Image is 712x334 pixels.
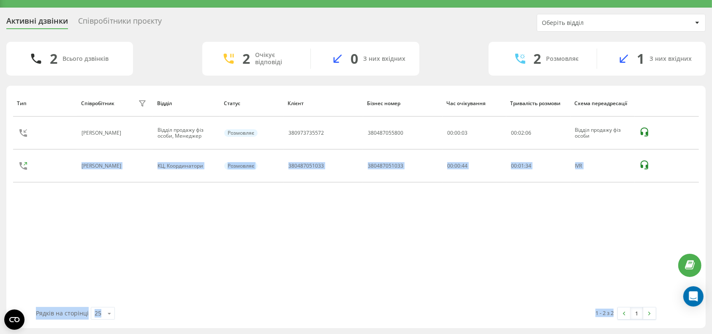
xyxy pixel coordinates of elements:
[649,55,692,62] div: З них вхідних
[288,163,324,169] div: 380487051033
[224,100,280,106] div: Статус
[158,127,215,139] div: Відділ продажу фіз особи, Менеджер
[446,100,503,106] div: Час очікування
[630,307,643,319] a: 1
[288,130,324,136] div: 380973735572
[255,52,298,66] div: Очікує відповіді
[511,130,531,136] div: : :
[95,309,101,318] div: 25
[363,55,405,62] div: З них вхідних
[525,129,531,136] span: 06
[82,163,123,169] div: [PERSON_NAME]
[511,100,567,106] div: Тривалість розмови
[158,163,215,169] div: КЦ, Координатори
[637,51,644,67] div: 1
[63,55,109,62] div: Всього дзвінків
[511,162,517,169] span: 00
[518,129,524,136] span: 02
[542,19,643,27] div: Оберіть відділ
[546,55,579,62] div: Розмовляє
[367,100,438,106] div: Бізнес номер
[575,127,630,139] div: Відділ продажу фіз особи
[368,163,403,169] div: 380487051033
[518,162,524,169] span: 01
[6,16,68,30] div: Активні дзвінки
[574,100,631,106] div: Схема переадресації
[511,163,531,169] div: : :
[17,100,73,106] div: Тип
[36,309,89,317] span: Рядків на сторінці
[224,162,258,170] div: Розмовляє
[525,162,531,169] span: 34
[242,51,250,67] div: 2
[534,51,541,67] div: 2
[78,16,162,30] div: Співробітники проєкту
[81,100,114,106] div: Співробітник
[82,130,123,136] div: [PERSON_NAME]
[447,130,502,136] div: 00:00:03
[351,51,358,67] div: 0
[224,129,258,137] div: Розмовляє
[511,129,517,136] span: 00
[50,51,57,67] div: 2
[288,100,359,106] div: Клієнт
[683,286,704,307] div: Open Intercom Messenger
[595,309,614,317] div: 1 - 2 з 2
[447,163,502,169] div: 00:00:44
[368,130,403,136] div: 380487055800
[4,310,24,330] button: Open CMP widget
[575,163,630,169] div: IVR
[157,100,216,106] div: Відділ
